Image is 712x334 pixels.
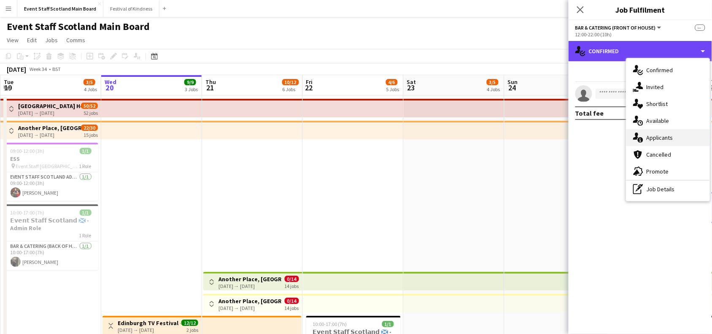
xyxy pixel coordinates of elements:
app-job-card: 09:00-12:00 (3h)1/1ESS Event Staff [GEOGRAPHIC_DATA] - ESS1 RoleEVENT STAFF SCOTLAND ADMIN ROLE1/... [4,143,98,201]
div: 3 Jobs [185,86,198,92]
span: 50/52 [81,103,98,109]
div: Confirmed [626,62,710,79]
h3: Another Place, [GEOGRAPHIC_DATA] - Front of House [18,124,81,132]
span: Sat [407,78,416,86]
div: [DATE] → [DATE] [18,132,81,138]
span: Edit [27,36,37,44]
span: 23 [406,83,416,92]
span: 20 [103,83,116,92]
div: Shortlist [626,95,710,112]
div: Confirmed [569,41,712,61]
div: 4 Jobs [487,86,500,92]
span: 10:00-17:00 (7h) [313,321,347,327]
span: 1/1 [80,148,92,154]
span: Fri [306,78,313,86]
h3: Edinburgh TV Festival - Event Stewards [118,319,181,327]
span: 0/14 [285,298,299,304]
span: 12/12 [181,320,198,326]
button: Bar & Catering (Front of House) [575,24,663,31]
span: 22/30 [81,125,98,131]
a: Comms [63,35,89,46]
h3: Another Place, [GEOGRAPHIC_DATA] - Front of House [218,297,281,305]
span: Thu [205,78,216,86]
div: 15 jobs [84,131,98,138]
span: Wed [105,78,116,86]
div: [DATE] → [DATE] [118,327,181,333]
span: -- [695,24,705,31]
span: Sun [508,78,518,86]
app-card-role: Bar & Catering (Back of House)1/110:00-17:00 (7h)[PERSON_NAME] [4,242,98,270]
app-card-role: EVENT STAFF SCOTLAND ADMIN ROLE1/109:00-12:00 (3h)[PERSON_NAME] [4,172,98,201]
div: 52 jobs [84,109,98,116]
div: 5 Jobs [386,86,399,92]
h3: [GEOGRAPHIC_DATA] Hotel - Service Staff [18,102,81,110]
a: Edit [24,35,40,46]
div: [DATE] → [DATE] [218,305,281,311]
span: 1 Role [79,163,92,169]
span: 19 [3,83,13,92]
h1: Event Staff Scotland Main Board [7,20,150,33]
a: View [3,35,22,46]
div: 6 Jobs [283,86,299,92]
div: Promote [626,163,710,180]
div: BST [52,66,61,72]
span: 21 [204,83,216,92]
h3: 𝗘𝘃𝗲𝗻𝘁 𝗦𝘁𝗮𝗳𝗳 𝗦𝗰𝗼𝘁𝗹𝗮𝗻𝗱 🏴󠁧󠁢󠁳󠁣󠁴󠁿 - Admin Role [4,217,98,232]
div: 2 jobs [186,326,198,333]
span: 22 [305,83,313,92]
span: 4/6 [386,79,398,85]
div: Available [626,112,710,129]
span: 1 Role [79,232,92,239]
span: 24 [507,83,518,92]
span: 1/1 [80,209,92,216]
h3: ESS [4,155,98,163]
div: Cancelled [626,146,710,163]
div: [DATE] → [DATE] [218,283,281,289]
span: 10/12 [282,79,299,85]
div: Applicants [626,129,710,146]
div: 14 jobs [285,282,299,289]
button: Festival of Kindness [103,0,159,17]
span: View [7,36,19,44]
span: Event Staff [GEOGRAPHIC_DATA] - ESS [16,163,79,169]
button: Event Staff Scotland Main Board [17,0,103,17]
a: Jobs [42,35,61,46]
div: [DATE] → [DATE] [18,110,81,116]
div: [DATE] [7,65,26,73]
div: 14 jobs [285,304,299,311]
span: Tue [4,78,13,86]
span: 3/5 [84,79,95,85]
span: Week 34 [28,66,49,72]
span: 3/5 [487,79,499,85]
app-job-card: 10:00-17:00 (7h)1/1𝗘𝘃𝗲𝗻𝘁 𝗦𝘁𝗮𝗳𝗳 𝗦𝗰𝗼𝘁𝗹𝗮𝗻𝗱 🏴󠁧󠁢󠁳󠁣󠁴󠁿 - Admin Role1 RoleBar & Catering (Back of House)1... [4,204,98,270]
span: 10:00-17:00 (7h) [11,209,45,216]
span: 1/1 [382,321,394,327]
h3: Job Fulfilment [569,4,712,15]
div: Total fee [575,109,604,117]
div: 4 Jobs [84,86,97,92]
span: 9/9 [184,79,196,85]
div: Job Details [626,181,710,198]
h3: Another Place, [GEOGRAPHIC_DATA] - Bartender [218,275,281,283]
span: Bar & Catering (Front of House) [575,24,656,31]
span: 0/14 [285,276,299,282]
span: 09:00-12:00 (3h) [11,148,45,154]
span: Jobs [45,36,58,44]
span: Comms [66,36,85,44]
div: Invited [626,79,710,95]
div: 12:00-22:00 (10h) [575,31,705,38]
